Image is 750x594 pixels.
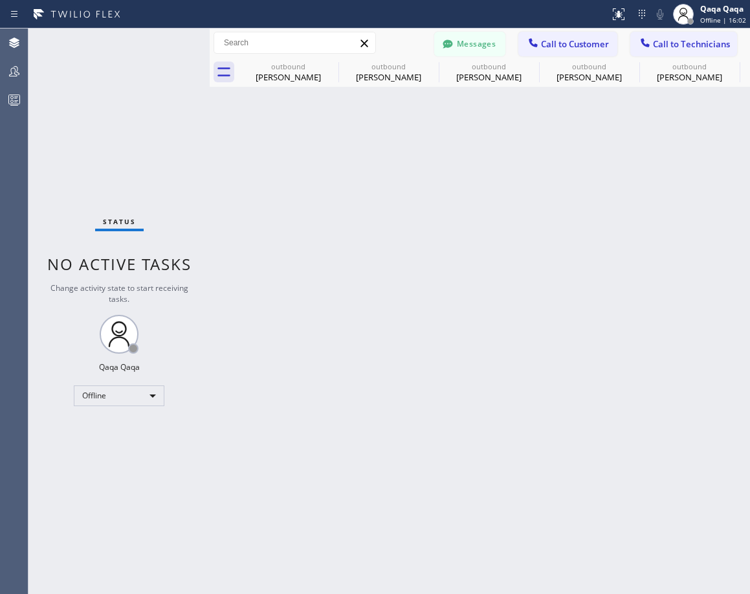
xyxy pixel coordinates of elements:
button: Call to Customer [518,32,617,56]
div: [PERSON_NAME] [641,71,738,83]
div: Vivek Srinivasan [540,58,638,87]
div: Vivek Srinivasan [641,58,738,87]
div: Qaqa Qaqa [700,3,746,14]
div: Amber Nguyen [440,58,538,87]
div: [PERSON_NAME] [540,71,638,83]
div: Offline [74,385,164,406]
div: Mitch Atkinson [239,58,337,87]
div: Qaqa Qaqa [99,361,140,372]
span: Call to Technicians [653,38,730,50]
div: Phil Notaro [340,58,437,87]
div: [PERSON_NAME] [340,71,437,83]
div: outbound [239,62,337,71]
span: Status [103,217,136,226]
button: Messages [434,32,505,56]
button: Call to Technicians [630,32,737,56]
div: outbound [540,62,638,71]
span: Call to Customer [541,38,609,50]
div: outbound [641,62,738,71]
span: No active tasks [47,253,192,275]
button: Mute [651,5,669,23]
div: [PERSON_NAME] [440,71,538,83]
span: Change activity state to start receiving tasks. [50,282,188,304]
span: Offline | 16:02 [700,16,746,25]
div: outbound [340,62,437,71]
input: Search [214,32,375,53]
div: outbound [440,62,538,71]
div: [PERSON_NAME] [239,71,337,83]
